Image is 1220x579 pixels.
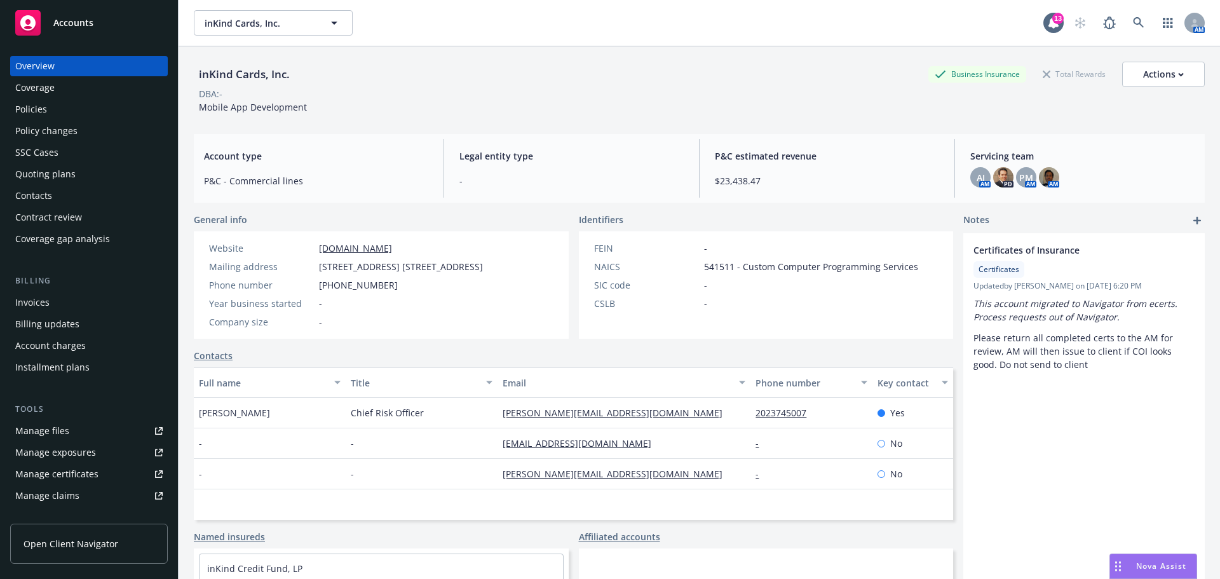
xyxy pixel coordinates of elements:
a: Contacts [194,349,233,362]
a: Coverage [10,78,168,98]
a: - [756,468,769,480]
span: Accounts [53,18,93,28]
img: photo [993,167,1013,187]
a: Accounts [10,5,168,41]
span: Servicing team [970,149,1195,163]
span: - [351,467,354,480]
span: P&C estimated revenue [715,149,939,163]
span: Open Client Navigator [24,537,118,550]
div: Manage files [15,421,69,441]
a: Policy changes [10,121,168,141]
button: Key contact [872,367,953,398]
div: Account charges [15,336,86,356]
span: Account type [204,149,428,163]
button: Title [346,367,498,398]
img: photo [1039,167,1059,187]
a: Manage certificates [10,464,168,484]
a: Invoices [10,292,168,313]
a: Billing updates [10,314,168,334]
span: - [704,297,707,310]
div: Contacts [15,186,52,206]
span: Yes [890,406,905,419]
div: Phone number [209,278,314,292]
div: Drag to move [1110,554,1126,578]
a: Contacts [10,186,168,206]
span: [PHONE_NUMBER] [319,278,398,292]
div: Manage BORs [15,507,75,528]
div: Policies [15,99,47,119]
a: Contract review [10,207,168,228]
a: [EMAIL_ADDRESS][DOMAIN_NAME] [503,437,661,449]
span: [STREET_ADDRESS] [STREET_ADDRESS] [319,260,483,273]
div: Policy changes [15,121,78,141]
span: No [890,437,902,450]
span: [PERSON_NAME] [199,406,270,419]
div: Quoting plans [15,164,76,184]
p: Please return all completed certs to the AM for review, AM will then issue to client if COI looks... [973,331,1195,371]
a: Coverage gap analysis [10,229,168,249]
div: Title [351,376,478,390]
div: Company size [209,315,314,329]
a: Manage files [10,421,168,441]
a: [PERSON_NAME][EMAIL_ADDRESS][DOMAIN_NAME] [503,407,733,419]
a: Manage exposures [10,442,168,463]
a: - [756,437,769,449]
div: inKind Cards, Inc. [194,66,295,83]
div: NAICS [594,260,699,273]
div: Installment plans [15,357,90,378]
div: SIC code [594,278,699,292]
a: Affiliated accounts [579,530,660,543]
span: Certificates of Insurance [973,243,1162,257]
button: Full name [194,367,346,398]
a: Manage claims [10,486,168,506]
span: PM [1019,171,1033,184]
span: Chief Risk Officer [351,406,424,419]
a: Overview [10,56,168,76]
span: - [704,242,707,255]
div: Tools [10,403,168,416]
a: inKind Credit Fund, LP [207,562,302,575]
div: Email [503,376,731,390]
div: SSC Cases [15,142,58,163]
span: - [704,278,707,292]
div: Mailing address [209,260,314,273]
span: AJ [977,171,985,184]
span: - [199,437,202,450]
button: Actions [1122,62,1205,87]
div: Coverage [15,78,55,98]
a: Account charges [10,336,168,356]
span: - [459,174,684,187]
div: Coverage gap analysis [15,229,110,249]
a: Switch app [1155,10,1181,36]
div: DBA: - [199,87,222,100]
a: [DOMAIN_NAME] [319,242,392,254]
div: Overview [15,56,55,76]
div: Manage exposures [15,442,96,463]
div: Full name [199,376,327,390]
div: Manage claims [15,486,79,506]
a: add [1189,213,1205,228]
a: Quoting plans [10,164,168,184]
a: [PERSON_NAME][EMAIL_ADDRESS][DOMAIN_NAME] [503,468,733,480]
a: Start snowing [1067,10,1093,36]
div: Phone number [756,376,853,390]
div: Total Rewards [1036,66,1112,82]
div: Certificates of InsuranceCertificatesUpdatedby [PERSON_NAME] on [DATE] 6:20 PMThis account migrat... [963,233,1205,381]
button: inKind Cards, Inc. [194,10,353,36]
div: Actions [1143,62,1184,86]
span: P&C - Commercial lines [204,174,428,187]
div: Business Insurance [928,66,1026,82]
span: Notes [963,213,989,228]
span: - [351,437,354,450]
div: Contract review [15,207,82,228]
span: No [890,467,902,480]
span: - [199,467,202,480]
button: Nova Assist [1109,554,1197,579]
div: Website [209,242,314,255]
button: Phone number [750,367,872,398]
div: Billing [10,275,168,287]
div: Year business started [209,297,314,310]
div: Key contact [878,376,934,390]
a: SSC Cases [10,142,168,163]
